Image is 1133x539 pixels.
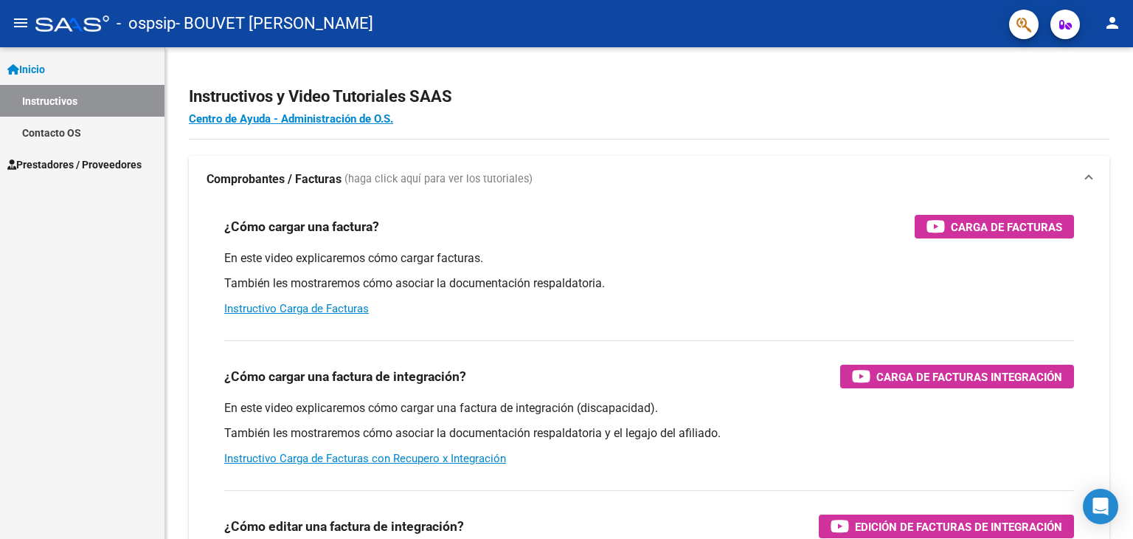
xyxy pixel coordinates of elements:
[915,215,1074,238] button: Carga de Facturas
[840,365,1074,388] button: Carga de Facturas Integración
[819,515,1074,538] button: Edición de Facturas de integración
[1103,14,1121,32] mat-icon: person
[12,14,30,32] mat-icon: menu
[876,368,1062,386] span: Carga de Facturas Integración
[189,83,1109,111] h2: Instructivos y Video Tutoriales SAAS
[176,7,373,40] span: - BOUVET [PERSON_NAME]
[224,250,1074,267] p: En este video explicaremos cómo cargar facturas.
[207,171,342,188] strong: Comprobantes / Facturas
[224,275,1074,292] p: También les mostraremos cómo asociar la documentación respaldatoria.
[855,518,1062,536] span: Edición de Facturas de integración
[117,7,176,40] span: - ospsip
[189,112,393,126] a: Centro de Ayuda - Administración de O.S.
[224,425,1074,442] p: También les mostraremos cómo asociar la documentación respaldatoria y el legajo del afiliado.
[951,218,1062,236] span: Carga de Facturas
[224,366,466,387] h3: ¿Cómo cargar una factura de integración?
[224,216,379,237] h3: ¿Cómo cargar una factura?
[224,516,464,537] h3: ¿Cómo editar una factura de integración?
[224,302,369,315] a: Instructivo Carga de Facturas
[224,400,1074,416] p: En este video explicaremos cómo cargar una factura de integración (discapacidad).
[224,452,506,465] a: Instructivo Carga de Facturas con Recupero x Integración
[7,157,142,173] span: Prestadores / Proveedores
[7,61,45,78] span: Inicio
[189,156,1109,203] mat-expansion-panel-header: Comprobantes / Facturas (haga click aquí para ver los tutoriales)
[344,171,533,188] span: (haga click aquí para ver los tutoriales)
[1083,489,1118,524] div: Open Intercom Messenger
